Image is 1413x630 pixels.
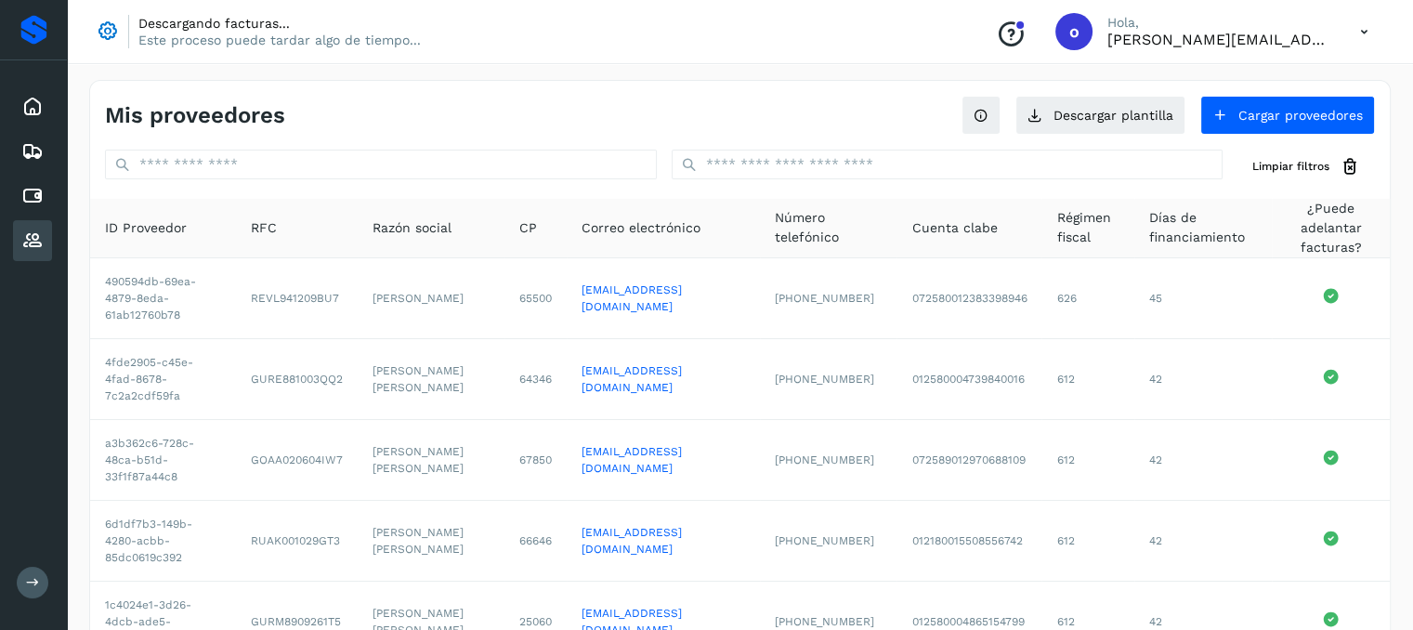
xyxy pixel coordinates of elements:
td: 612 [1041,420,1133,501]
span: [PHONE_NUMBER] [775,615,874,628]
td: 4fde2905-c45e-4fad-8678-7c2a2cdf59fa [90,339,236,420]
td: 490594db-69ea-4879-8eda-61ab12760b78 [90,258,236,339]
span: Razón social [373,218,451,238]
div: Proveedores [13,220,52,261]
button: Limpiar filtros [1237,150,1375,184]
button: Descargar plantilla [1015,96,1185,135]
td: 612 [1041,501,1133,582]
td: 626 [1041,258,1133,339]
div: Cuentas por pagar [13,176,52,217]
p: obed.perez@clcsolutions.com.mx [1107,31,1330,48]
span: ¿Puede adelantar facturas? [1287,199,1375,257]
td: 42 [1134,420,1272,501]
td: 072589012970688109 [896,420,1041,501]
p: Este proceso puede tardar algo de tiempo... [138,32,421,48]
td: 64346 [504,339,567,420]
td: [PERSON_NAME] [PERSON_NAME] [358,339,504,420]
td: 012580004739840016 [896,339,1041,420]
td: 072580012383398946 [896,258,1041,339]
span: RFC [251,218,277,238]
span: Régimen fiscal [1056,208,1119,247]
a: [EMAIL_ADDRESS][DOMAIN_NAME] [582,526,682,556]
span: Cuenta clabe [911,218,997,238]
td: 42 [1134,339,1272,420]
td: a3b362c6-728c-48ca-b51d-33f1f87a44c8 [90,420,236,501]
span: ID Proveedor [105,218,187,238]
a: [EMAIL_ADDRESS][DOMAIN_NAME] [582,445,682,475]
td: 67850 [504,420,567,501]
span: [PHONE_NUMBER] [775,373,874,386]
h4: Mis proveedores [105,102,285,129]
td: 66646 [504,501,567,582]
td: [PERSON_NAME] [358,258,504,339]
span: Correo electrónico [582,218,700,238]
span: [PHONE_NUMBER] [775,453,874,466]
a: [EMAIL_ADDRESS][DOMAIN_NAME] [582,364,682,394]
td: GOAA020604IW7 [236,420,358,501]
td: 42 [1134,501,1272,582]
div: Embarques [13,131,52,172]
div: Inicio [13,86,52,127]
td: 65500 [504,258,567,339]
p: Descargando facturas... [138,15,421,32]
td: 6d1df7b3-149b-4280-acbb-85dc0619c392 [90,501,236,582]
span: [PHONE_NUMBER] [775,292,874,305]
span: [PHONE_NUMBER] [775,534,874,547]
td: [PERSON_NAME] [PERSON_NAME] [358,420,504,501]
td: 45 [1134,258,1272,339]
td: 612 [1041,339,1133,420]
button: Cargar proveedores [1200,96,1375,135]
a: [EMAIL_ADDRESS][DOMAIN_NAME] [582,283,682,313]
td: GURE881003QQ2 [236,339,358,420]
p: Hola, [1107,15,1330,31]
span: Número telefónico [775,208,883,247]
span: Limpiar filtros [1252,158,1329,175]
span: Días de financiamiento [1149,208,1257,247]
td: REVL941209BU7 [236,258,358,339]
span: CP [519,218,537,238]
td: 012180015508556742 [896,501,1041,582]
td: [PERSON_NAME] [PERSON_NAME] [358,501,504,582]
td: RUAK001029GT3 [236,501,358,582]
